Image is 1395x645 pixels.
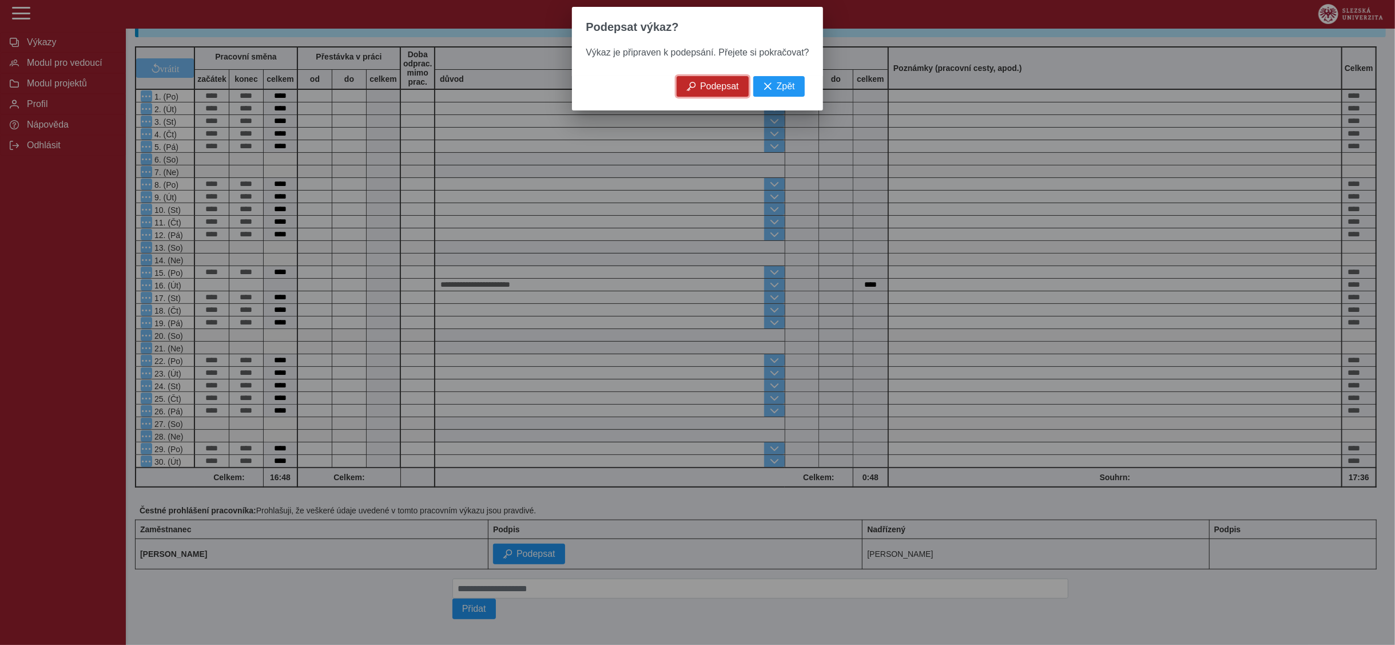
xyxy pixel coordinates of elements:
span: Výkaz je připraven k podepsání. Přejete si pokračovat? [586,48,809,57]
span: Podepsat [700,81,739,92]
span: Podepsat výkaz? [586,21,678,34]
button: Podepsat [677,76,749,97]
button: Zpět [753,76,805,97]
span: Zpět [777,81,795,92]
